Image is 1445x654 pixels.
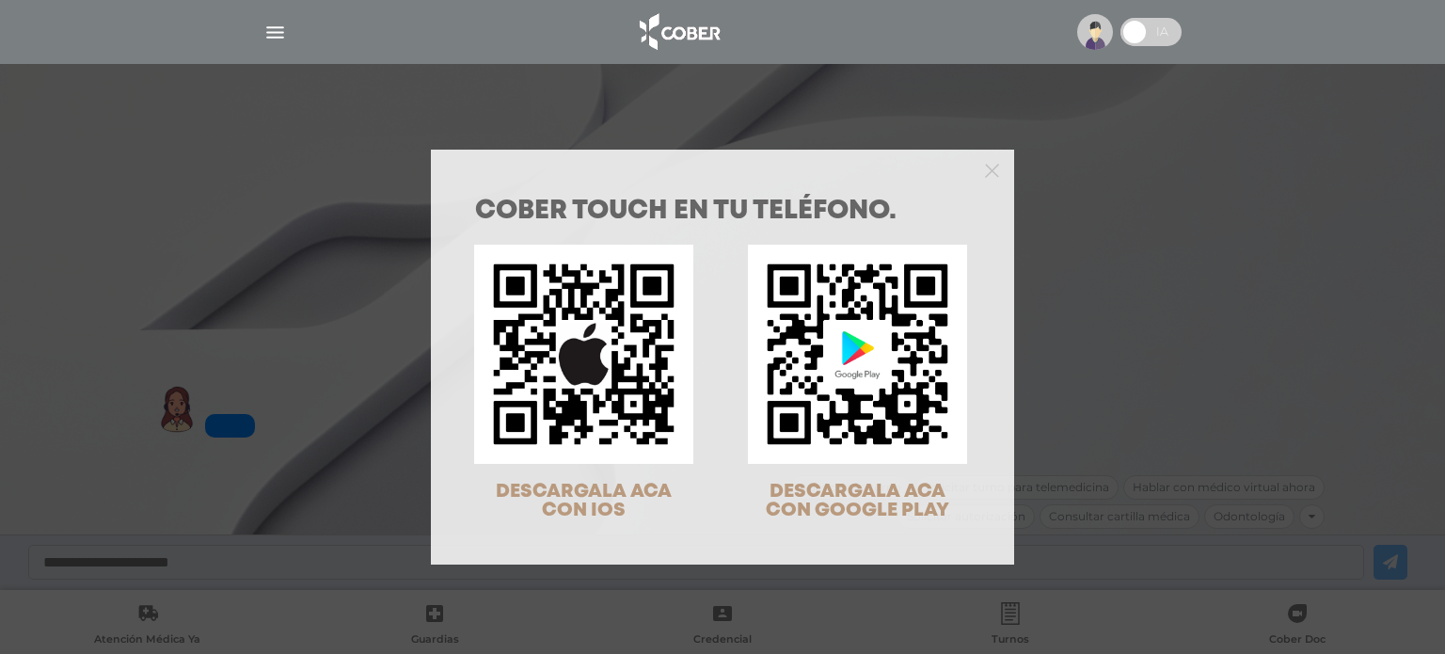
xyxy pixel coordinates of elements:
[496,483,672,519] span: DESCARGALA ACA CON IOS
[475,199,970,225] h1: COBER TOUCH en tu teléfono.
[985,161,999,178] button: Close
[766,483,949,519] span: DESCARGALA ACA CON GOOGLE PLAY
[474,245,693,464] img: qr-code
[748,245,967,464] img: qr-code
